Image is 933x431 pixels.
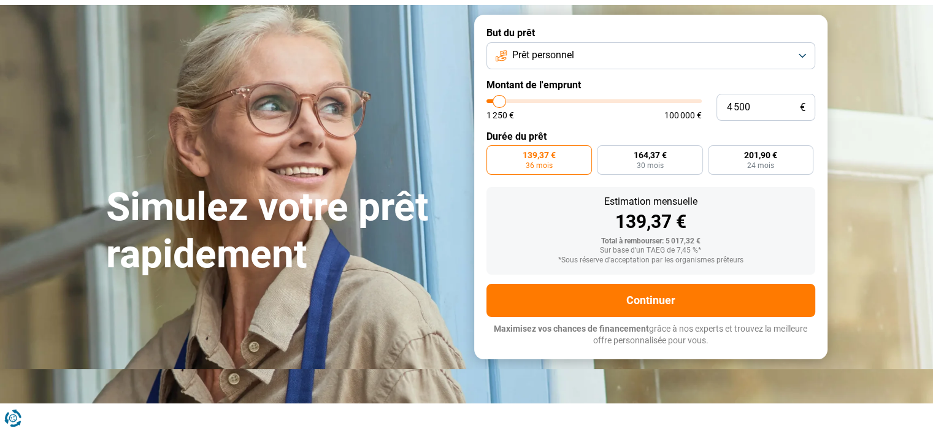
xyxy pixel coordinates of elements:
label: Montant de l'emprunt [486,79,815,91]
div: *Sous réserve d'acceptation par les organismes prêteurs [496,256,805,265]
span: 30 mois [636,162,663,169]
label: But du prêt [486,27,815,39]
span: 100 000 € [664,111,702,120]
span: Maximisez vos chances de financement [494,324,649,334]
label: Durée du prêt [486,131,815,142]
span: 36 mois [526,162,553,169]
h1: Simulez votre prêt rapidement [106,184,459,278]
span: Prêt personnel [512,48,574,62]
span: 139,37 € [523,151,556,159]
div: Sur base d'un TAEG de 7,45 %* [496,246,805,255]
span: 1 250 € [486,111,514,120]
button: Continuer [486,284,815,317]
span: 201,90 € [744,151,777,159]
p: grâce à nos experts et trouvez la meilleure offre personnalisée pour vous. [486,323,815,347]
div: 139,37 € [496,213,805,231]
button: Prêt personnel [486,42,815,69]
span: 164,37 € [633,151,666,159]
div: Total à rembourser: 5 017,32 € [496,237,805,246]
div: Estimation mensuelle [496,197,805,207]
span: 24 mois [747,162,774,169]
span: € [800,102,805,113]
